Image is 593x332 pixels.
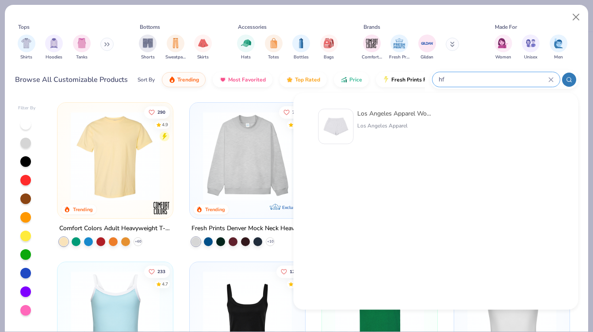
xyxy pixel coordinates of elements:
[494,35,512,61] button: filter button
[550,35,567,61] div: filter for Men
[20,54,32,61] span: Shirts
[18,105,36,112] div: Filter By
[267,239,274,244] span: + 10
[320,35,338,61] div: filter for Bags
[162,281,168,287] div: 4.7
[349,76,362,83] span: Price
[334,72,369,87] button: Price
[45,35,63,61] div: filter for Hoodies
[268,54,279,61] span: Totes
[418,35,436,61] div: filter for Gildan
[59,223,171,234] div: Comfort Colors Adult Heavyweight T-Shirt
[322,113,350,140] img: 0f9e37c5-2c60-4d00-8ff5-71159717a189
[77,38,87,48] img: Tanks Image
[526,38,536,48] img: Unisex Image
[391,76,437,83] span: Fresh Prints Flash
[279,106,302,118] button: Like
[524,54,537,61] span: Unisex
[76,54,88,61] span: Tanks
[18,23,30,31] div: Tops
[522,35,539,61] button: filter button
[389,35,409,61] button: filter button
[157,110,165,114] span: 290
[139,35,157,61] div: filter for Shorts
[292,35,310,61] button: filter button
[162,72,206,87] button: Trending
[357,109,432,118] div: Los Angeles Apparel Women's Shorts
[135,239,142,244] span: + 60
[282,205,301,210] span: Exclusive
[238,23,267,31] div: Accessories
[324,54,334,61] span: Bags
[554,54,563,61] span: Men
[357,122,432,130] div: Los Angeles Apparel
[49,38,59,48] img: Hoodies Image
[554,38,563,48] img: Men Image
[294,54,309,61] span: Bottles
[139,35,157,61] button: filter button
[241,38,251,48] img: Hats Image
[153,199,170,217] img: Comfort Colors logo
[228,76,266,83] span: Most Favorited
[162,121,168,128] div: 4.9
[21,38,31,48] img: Shirts Image
[73,35,91,61] div: filter for Tanks
[66,112,164,201] img: 029b8af0-80e6-406f-9fdc-fdf898547912
[213,72,272,87] button: Most Favorited
[18,35,35,61] button: filter button
[144,106,170,118] button: Like
[393,37,406,50] img: Fresh Prints Image
[292,110,298,114] span: 70
[550,35,567,61] button: filter button
[522,35,539,61] div: filter for Unisex
[46,54,62,61] span: Hoodies
[362,54,382,61] span: Comfort Colors
[292,35,310,61] div: filter for Bottles
[171,38,180,48] img: Sweatpants Image
[194,35,212,61] div: filter for Skirts
[495,23,517,31] div: Made For
[418,35,436,61] button: filter button
[295,76,320,83] span: Top Rated
[279,72,327,87] button: Top Rated
[376,72,478,87] button: Fresh Prints Flash
[363,23,380,31] div: Brands
[177,76,199,83] span: Trending
[362,35,382,61] div: filter for Comfort Colors
[141,54,155,61] span: Shorts
[421,54,433,61] span: Gildan
[237,35,255,61] div: filter for Hats
[296,38,306,48] img: Bottles Image
[498,38,508,48] img: Women Image
[73,35,91,61] button: filter button
[276,265,302,278] button: Like
[241,54,251,61] span: Hats
[438,74,548,85] input: Try "T-Shirt"
[143,38,153,48] img: Shorts Image
[198,38,208,48] img: Skirts Image
[389,35,409,61] div: filter for Fresh Prints
[140,23,160,31] div: Bottoms
[290,269,298,274] span: 122
[165,54,186,61] span: Sweatpants
[157,269,165,274] span: 233
[15,74,128,85] div: Browse All Customizable Products
[219,76,226,83] img: most_fav.gif
[165,35,186,61] div: filter for Sweatpants
[165,35,186,61] button: filter button
[199,112,296,201] img: f5d85501-0dbb-4ee4-b115-c08fa3845d83
[324,38,333,48] img: Bags Image
[144,265,170,278] button: Like
[568,9,585,26] button: Close
[383,76,390,83] img: flash.gif
[237,35,255,61] button: filter button
[18,35,35,61] div: filter for Shirts
[286,76,293,83] img: TopRated.gif
[494,35,512,61] div: filter for Women
[197,54,209,61] span: Skirts
[168,76,176,83] img: trending.gif
[265,35,283,61] div: filter for Totes
[191,223,303,234] div: Fresh Prints Denver Mock Neck Heavyweight Sweatshirt
[495,54,511,61] span: Women
[265,35,283,61] button: filter button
